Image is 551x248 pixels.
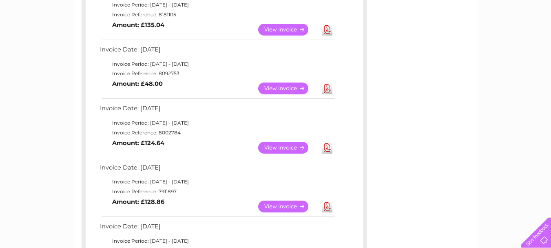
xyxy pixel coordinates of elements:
b: Amount: £124.64 [112,139,164,147]
a: Download [322,142,332,154]
a: 0333 014 3131 [397,4,454,14]
td: Invoice Date: [DATE] [98,103,336,118]
td: Invoice Reference: 8181105 [98,10,336,20]
a: Blog [480,35,492,41]
b: Amount: £48.00 [112,80,163,87]
a: Download [322,24,332,36]
img: logo.png [19,21,61,46]
a: Download [322,83,332,94]
a: View [258,83,318,94]
a: View [258,24,318,36]
a: Contact [497,35,517,41]
a: Energy [428,35,446,41]
td: Invoice Reference: 8092753 [98,69,336,78]
td: Invoice Reference: 8002784 [98,128,336,138]
b: Amount: £128.86 [112,198,164,206]
td: Invoice Date: [DATE] [98,162,336,177]
td: Invoice Period: [DATE] - [DATE] [98,59,336,69]
a: Telecoms [451,35,475,41]
a: Download [322,201,332,212]
td: Invoice Reference: 7911897 [98,187,336,197]
td: Invoice Period: [DATE] - [DATE] [98,177,336,187]
div: Clear Business is a trading name of Verastar Limited (registered in [GEOGRAPHIC_DATA] No. 3667643... [83,4,469,40]
b: Amount: £135.04 [112,21,164,29]
td: Invoice Period: [DATE] - [DATE] [98,236,336,246]
a: View [258,201,318,212]
td: Invoice Date: [DATE] [98,44,336,59]
a: View [258,142,318,154]
a: Log out [524,35,543,41]
td: Invoice Date: [DATE] [98,221,336,236]
a: Water [407,35,423,41]
td: Invoice Period: [DATE] - [DATE] [98,118,336,128]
